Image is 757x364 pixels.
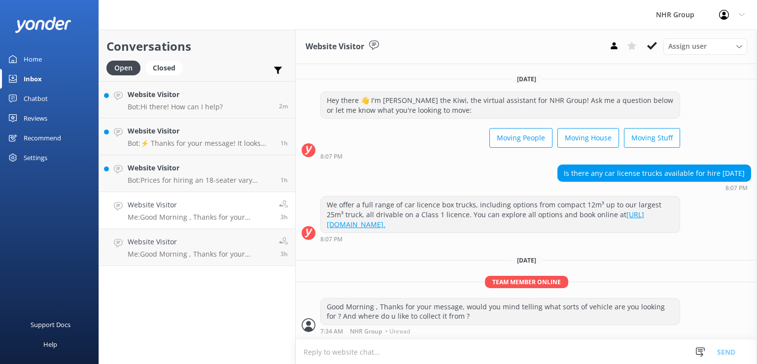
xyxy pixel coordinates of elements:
h3: Website Visitor [306,40,364,53]
div: Sep 10 2025 08:07pm (UTC +12:00) Pacific/Auckland [320,153,680,160]
span: • Unread [385,329,410,334]
div: Help [43,334,57,354]
strong: 8:07 PM [320,154,343,160]
div: Hey there 👋 I'm [PERSON_NAME] the Kiwi, the virtual assistant for NHR Group! Ask me a question be... [321,92,680,118]
a: Website VisitorBot:Hi there! How can I help?2m [99,81,295,118]
div: Closed [145,61,183,75]
div: Is there any car license trucks available for hire [DATE] [558,165,751,182]
a: Closed [145,62,188,73]
div: Settings [24,148,47,167]
strong: 7:34 AM [320,329,343,334]
p: Bot: Prices for hiring an 18-seater vary depending on the vehicle type, location, and your specif... [128,176,273,185]
strong: 8:07 PM [725,185,748,191]
a: Open [106,62,145,73]
p: Bot: ⚡ Thanks for your message! It looks like this one might be best handled by our team directly... [128,139,273,148]
span: Sep 11 2025 09:50am (UTC +12:00) Pacific/Auckland [280,139,288,147]
a: [URL][DOMAIN_NAME]. [327,210,644,229]
span: Sep 11 2025 09:16am (UTC +12:00) Pacific/Auckland [280,176,288,184]
h4: Website Visitor [128,89,223,100]
a: Website VisitorMe:Good Morning , Thanks for your message, would you mind telling what sorts of ve... [99,192,295,229]
a: Website VisitorBot:⚡ Thanks for your message! It looks like this one might be best handled by our... [99,118,295,155]
div: Open [106,61,140,75]
h2: Conversations [106,37,288,56]
h4: Website Visitor [128,199,272,210]
div: Inbox [24,69,42,89]
p: Me: Good Morning , Thanks for your message, would you mind telling what sorts of vehicle are you ... [128,213,272,222]
div: Chatbot [24,89,48,108]
span: Team member online [485,276,568,288]
span: [DATE] [511,256,542,265]
p: Me: Good Morning , Thanks for your message, would you mind telling what sorts of vehicle are you ... [128,250,272,259]
div: Sep 10 2025 08:07pm (UTC +12:00) Pacific/Auckland [557,184,751,191]
span: Assign user [668,41,707,52]
div: Recommend [24,128,61,148]
p: Bot: Hi there! How can I help? [128,102,223,111]
div: Support Docs [31,315,70,334]
div: Assign User [663,38,747,54]
span: Sep 11 2025 07:34am (UTC +12:00) Pacific/Auckland [280,213,288,221]
div: Sep 10 2025 08:07pm (UTC +12:00) Pacific/Auckland [320,235,680,242]
div: Sep 11 2025 07:34am (UTC +12:00) Pacific/Auckland [320,328,680,334]
h4: Website Visitor [128,126,273,136]
button: Moving Stuff [624,128,680,148]
img: yonder-white-logo.png [15,17,71,33]
span: NHR Group [350,329,382,334]
strong: 8:07 PM [320,236,343,242]
span: Sep 11 2025 07:32am (UTC +12:00) Pacific/Auckland [280,250,288,258]
button: Moving People [489,128,552,148]
button: Moving House [557,128,619,148]
div: We offer a full range of car licence box trucks, including options from compact 12m³ up to our la... [321,197,680,232]
div: Reviews [24,108,47,128]
div: Home [24,49,42,69]
h4: Website Visitor [128,236,272,247]
h4: Website Visitor [128,163,273,173]
a: Website VisitorBot:Prices for hiring an 18-seater vary depending on the vehicle type, location, a... [99,155,295,192]
span: [DATE] [511,75,542,83]
div: Good Morning , Thanks for your message, would you mind telling what sorts of vehicle are you look... [321,298,680,325]
a: Website VisitorMe:Good Morning , Thanks for your message, would you mind telling what sorts of ve... [99,229,295,266]
span: Sep 11 2025 10:48am (UTC +12:00) Pacific/Auckland [279,102,288,110]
